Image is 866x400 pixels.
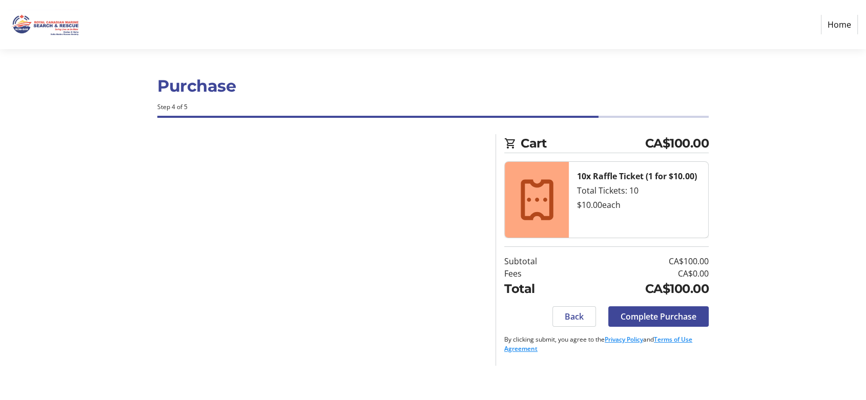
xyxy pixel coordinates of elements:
button: Back [552,306,596,327]
span: CA$100.00 [645,134,709,153]
td: CA$100.00 [573,280,709,298]
a: Terms of Use Agreement [504,335,692,353]
td: CA$0.00 [573,267,709,280]
button: Complete Purchase [608,306,709,327]
a: Privacy Policy [605,335,643,344]
span: Back [565,310,584,323]
span: Complete Purchase [621,310,696,323]
td: Subtotal [504,255,573,267]
img: Royal Canadian Marine Search and Rescue - Station 8's Logo [8,4,81,45]
td: Fees [504,267,573,280]
div: $10.00 each [577,199,700,211]
div: Total Tickets: 10 [577,184,700,197]
a: Home [821,15,858,34]
strong: 10x Raffle Ticket (1 for $10.00) [577,171,697,182]
td: CA$100.00 [573,255,709,267]
td: Total [504,280,573,298]
p: By clicking submit, you agree to the and [504,335,709,353]
span: Cart [521,134,645,153]
div: Step 4 of 5 [157,102,709,112]
h1: Purchase [157,74,709,98]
